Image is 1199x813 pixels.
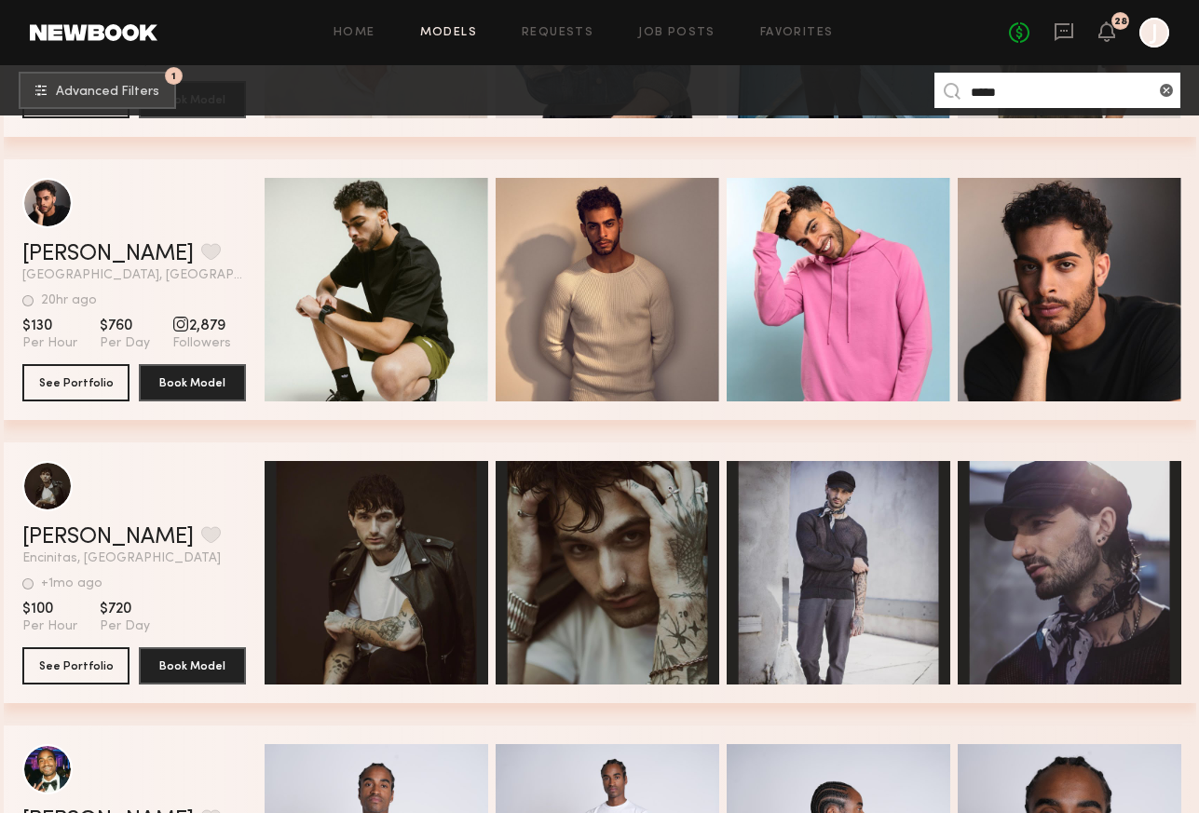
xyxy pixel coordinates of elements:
[100,618,150,635] span: Per Day
[100,317,150,335] span: $760
[172,317,231,335] span: 2,879
[41,577,102,590] div: +1mo ago
[334,27,375,39] a: Home
[172,335,231,352] span: Followers
[638,27,715,39] a: Job Posts
[171,72,176,80] span: 1
[139,364,246,401] button: Book Model
[22,335,77,352] span: Per Hour
[522,27,593,39] a: Requests
[22,243,194,265] a: [PERSON_NAME]
[100,600,150,618] span: $720
[22,364,129,401] button: See Portfolio
[1139,18,1169,47] a: J
[41,294,97,307] div: 20hr ago
[1114,17,1127,27] div: 28
[22,526,194,549] a: [PERSON_NAME]
[22,317,77,335] span: $130
[139,647,246,684] button: Book Model
[56,86,159,99] span: Advanced Filters
[22,647,129,684] button: See Portfolio
[760,27,834,39] a: Favorites
[22,269,246,282] span: [GEOGRAPHIC_DATA], [GEOGRAPHIC_DATA]
[19,72,176,109] button: 1Advanced Filters
[22,552,246,565] span: Encinitas, [GEOGRAPHIC_DATA]
[22,600,77,618] span: $100
[100,335,150,352] span: Per Day
[22,618,77,635] span: Per Hour
[420,27,477,39] a: Models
